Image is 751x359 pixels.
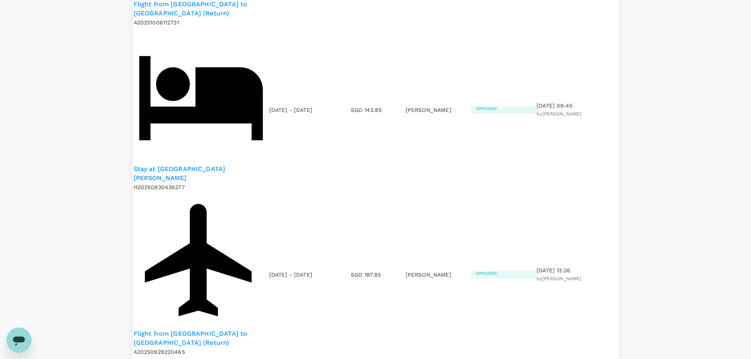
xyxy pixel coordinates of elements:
[351,106,405,114] p: SGD 143.85
[134,165,268,183] a: Stay at [GEOGRAPHIC_DATA][PERSON_NAME]
[537,276,581,281] span: by
[134,349,185,355] span: A20250929220465
[542,276,582,281] span: [PERSON_NAME]
[537,111,581,117] span: by
[406,106,470,114] p: [PERSON_NAME]
[134,19,179,26] span: A20251006112731
[351,271,405,279] p: SGD 187.85
[537,102,617,110] p: [DATE] 09:45
[471,271,501,275] span: Approved
[406,271,470,279] p: [PERSON_NAME]
[269,106,312,114] p: [DATE] - [DATE]
[471,106,501,111] span: Approved
[134,184,185,190] span: H20250930436277
[6,327,32,353] iframe: Button to launch messaging window
[134,329,268,348] a: Flight from [GEOGRAPHIC_DATA] to [GEOGRAPHIC_DATA] (Return)
[542,111,582,117] span: [PERSON_NAME]
[269,271,312,279] p: [DATE] - [DATE]
[537,266,617,274] p: [DATE] 13:26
